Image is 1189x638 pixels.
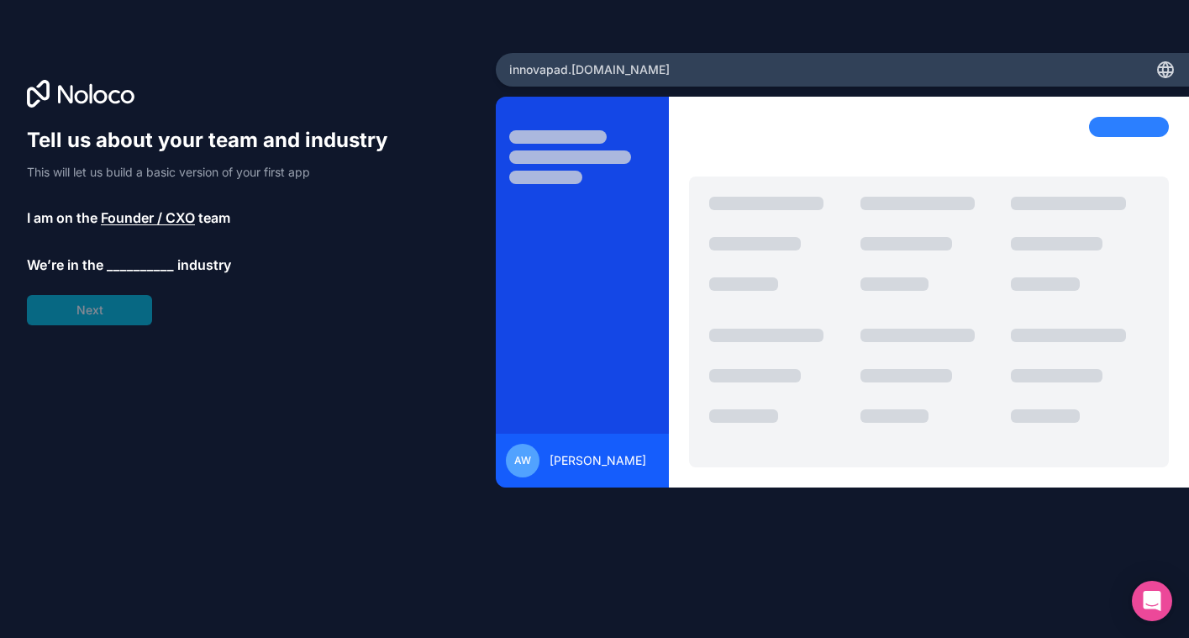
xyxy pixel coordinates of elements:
[27,164,403,181] p: This will let us build a basic version of your first app
[177,255,231,275] span: industry
[27,127,403,154] h1: Tell us about your team and industry
[101,208,195,228] span: Founder / CXO
[514,454,531,467] span: AW
[509,61,670,78] span: innovapad .[DOMAIN_NAME]
[550,452,646,469] span: [PERSON_NAME]
[198,208,230,228] span: team
[27,255,103,275] span: We’re in the
[27,208,97,228] span: I am on the
[107,255,174,275] span: __________
[1132,581,1172,621] div: Open Intercom Messenger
